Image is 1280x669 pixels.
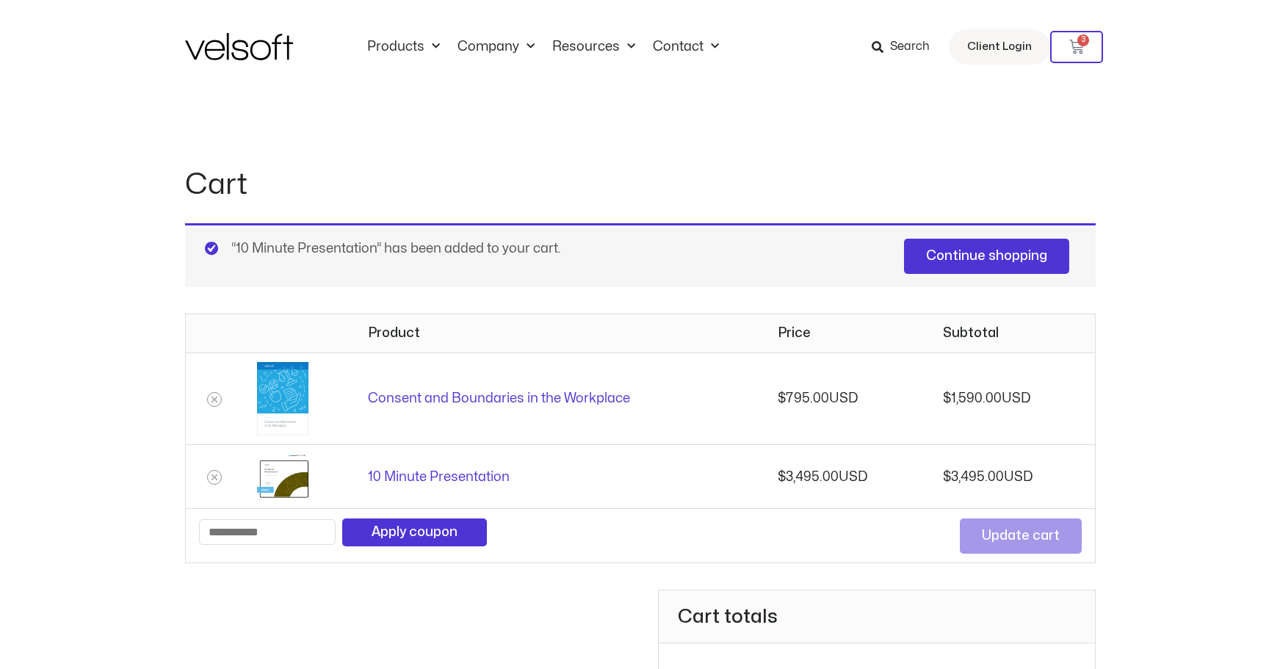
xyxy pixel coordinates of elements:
[355,314,765,352] th: Product
[778,392,786,405] span: $
[930,314,1095,352] th: Subtotal
[368,471,510,483] a: 10 Minute Presentation
[764,314,930,352] th: Price
[967,37,1032,57] span: Client Login
[185,164,1096,206] h1: Cart
[207,392,222,407] a: Remove Consent and Boundaries in the Workplace from cart
[659,590,1094,643] h2: Cart totals
[778,392,829,405] bdi: 795.00
[943,471,1004,483] bdi: 3,495.00
[644,39,728,55] a: ContactMenu Toggle
[449,39,543,55] a: CompanyMenu Toggle
[368,392,630,405] a: Consent and Boundaries in the Workplace
[257,455,308,499] img: 10 Minute Presentation
[778,471,839,483] bdi: 3,495.00
[890,37,930,57] span: Search
[358,39,449,55] a: ProductsMenu Toggle
[778,471,786,483] span: $
[543,39,644,55] a: ResourcesMenu Toggle
[185,223,1096,287] div: “10 Minute Presentation” has been added to your cart.
[342,518,487,546] button: Apply coupon
[1077,35,1089,46] span: 3
[960,518,1082,554] button: Update cart
[358,39,728,55] nav: Menu
[872,35,940,59] a: Search
[904,239,1069,274] a: Continue shopping
[949,29,1050,65] a: Client Login
[943,392,951,405] span: $
[943,392,1002,405] bdi: 1,590.00
[185,33,293,60] img: Velsoft Training Materials
[1050,31,1103,63] a: 3
[943,471,951,483] span: $
[207,470,222,485] a: Remove 10 Minute Presentation from cart
[257,362,308,435] img: Consent and Boundaries in the Workplace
